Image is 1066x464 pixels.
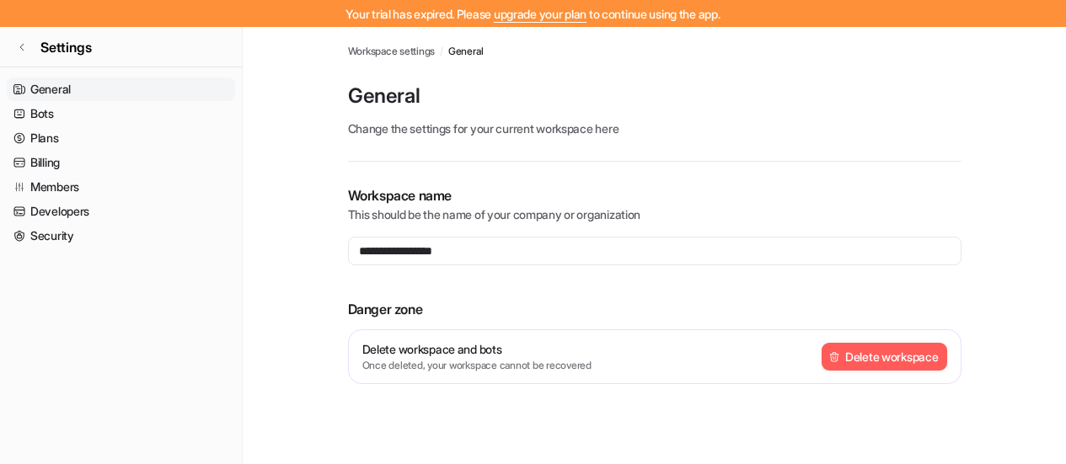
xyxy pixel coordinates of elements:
[348,185,962,205] p: Workspace name
[348,44,436,59] a: Workspace settings
[348,299,962,319] p: Danger zone
[7,151,235,174] a: Billing
[348,120,962,137] p: Change the settings for your current workspace here
[822,343,947,371] button: Delete workspace
[40,37,92,57] span: Settings
[7,126,235,150] a: Plans
[348,83,962,109] p: General
[494,7,587,21] a: upgrade your plan
[448,44,483,59] a: General
[348,205,962,223] p: This should be the name of your company or organization
[7,224,235,248] a: Security
[7,102,235,125] a: Bots
[7,200,235,223] a: Developers
[440,44,443,59] span: /
[7,77,235,101] a: General
[362,340,592,358] p: Delete workspace and bots
[7,175,235,199] a: Members
[362,358,592,373] p: Once deleted, your workspace cannot be recovered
